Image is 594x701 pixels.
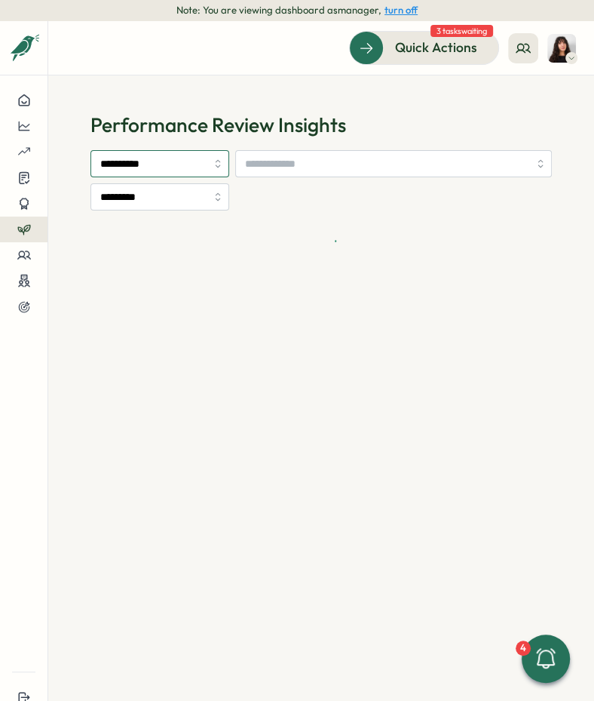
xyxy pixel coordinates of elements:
img: Kelly Rosa [547,34,576,63]
button: Quick Actions [349,31,499,64]
button: turn off [384,5,418,16]
span: 3 tasks waiting [430,25,493,37]
button: 4 [522,635,570,683]
div: 4 [516,641,531,656]
span: Quick Actions [395,38,477,57]
span: Note: You are viewing dashboard as manager , [176,4,381,17]
h1: Performance Review Insights [90,112,552,138]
